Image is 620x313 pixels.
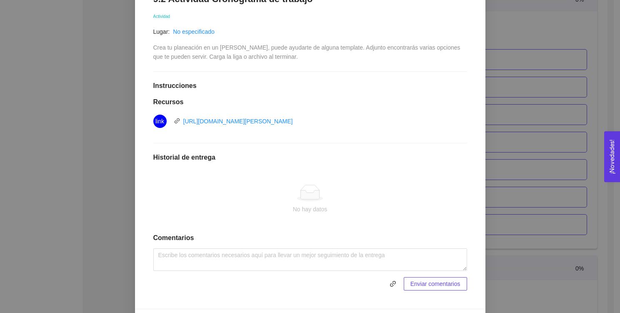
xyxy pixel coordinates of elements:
span: Actividad [153,14,170,19]
h1: Historial de entrega [153,153,467,162]
a: [URL][DOMAIN_NAME][PERSON_NAME] [183,118,293,125]
button: Enviar comentarios [404,277,467,290]
h1: Instrucciones [153,82,467,90]
button: link [386,277,400,290]
div: No hay datos [160,205,460,214]
span: Enviar comentarios [410,279,460,288]
span: link [174,118,180,124]
h1: Comentarios [153,234,467,242]
a: No especificado [173,28,215,35]
button: Open Feedback Widget [604,131,620,182]
h1: Recursos [153,98,467,106]
span: link [155,115,164,128]
article: Lugar: [153,27,170,36]
span: link [387,280,399,287]
span: Crea tu planeación en un [PERSON_NAME], puede ayudarte de alguna template. Adjunto encontrarás va... [153,44,462,60]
